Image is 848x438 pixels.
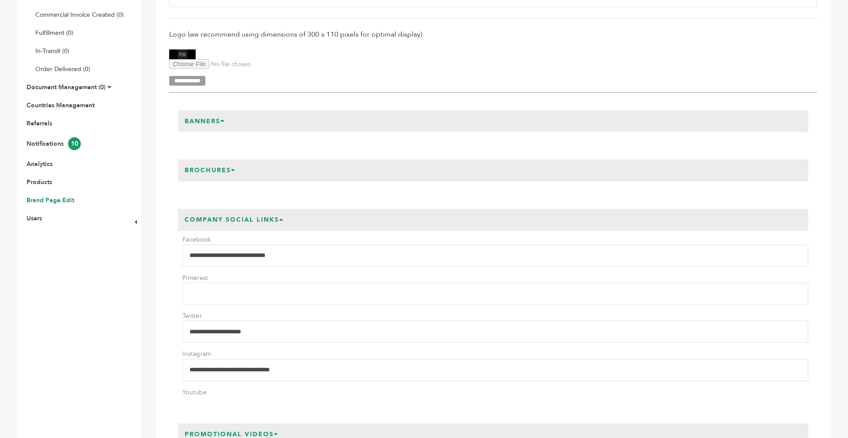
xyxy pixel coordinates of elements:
a: Fulfillment (0) [35,29,73,37]
h3: Brochures [178,159,242,181]
a: Analytics [26,160,53,168]
a: Commercial Invoice Created (0) [35,11,124,19]
a: Order Delivered (0) [35,65,90,73]
label: Pinterest [182,274,244,283]
a: Document Management (0) [26,83,106,91]
a: Brand Page Edit [26,196,74,204]
label: Twitter [182,312,244,321]
h3: Banners [178,110,232,132]
a: In-Transit (0) [35,47,69,55]
label: Facebook [182,235,244,244]
span: 10 [68,137,81,150]
a: Countries Management [26,101,95,109]
span: Logo (we recommend using dimensions of 300 x 110 pixels for optimal display): [169,30,817,39]
a: Products [26,178,52,186]
a: Notifications10 [26,140,81,148]
h3: Company Social Links [178,209,291,231]
img: A1C Drink, Inc. [169,49,196,59]
a: Referrals [26,119,52,128]
a: Users [26,214,42,223]
label: Youtube [182,388,244,397]
label: Instagram [182,350,244,359]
